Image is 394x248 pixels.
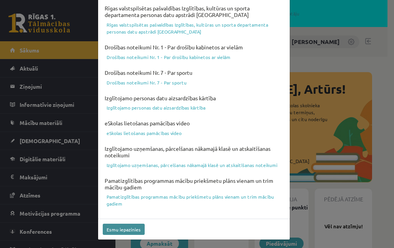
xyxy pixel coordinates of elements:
a: Drošības noteikumi Nr. 7 - Par sportu [103,78,285,87]
h4: Rīgas valstspilsētas pašvaldības Izglītības, kultūras un sporta departamenta personas datu apstrā... [103,3,285,20]
h4: Drošības noteikumi Nr. 7 - Par sportu [103,67,285,78]
button: Esmu iepazinies [103,224,145,235]
a: Izglītojamo uzņemšanas, pārcelšanas nākamajā klasē un atskaitīšanas noteikumi [103,160,285,170]
h4: eSkolas lietošanas pamācības video [103,118,285,128]
h4: Drošības noteikumi Nr. 1 - Par drošību kabinetos ar vielām [103,42,285,52]
h4: Izglītojamo personas datu aizsardzības kārtība [103,93,285,103]
a: Rīgas valstspilsētas pašvaldības Izglītības, kultūras un sporta departamenta personas datu apstrā... [103,20,285,36]
h4: Pamatizglītības programmas mācību priekšmetu plāns vienam un trim mācību gadiem [103,175,285,192]
a: Drošības noteikumi Nr. 1 - Par drošību kabinetos ar vielām [103,52,285,62]
h4: Izglītojamo uzņemšanas, pārcelšanas nākamajā klasē un atskaitīšanas noteikumi [103,143,285,160]
a: eSkolas lietošanas pamācības video [103,128,285,138]
a: Izglītojamo personas datu aizsardzības kārtība [103,103,285,112]
a: Pamatizglītības programmas mācību priekšmetu plāns vienam un trim mācību gadiem [103,192,285,208]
